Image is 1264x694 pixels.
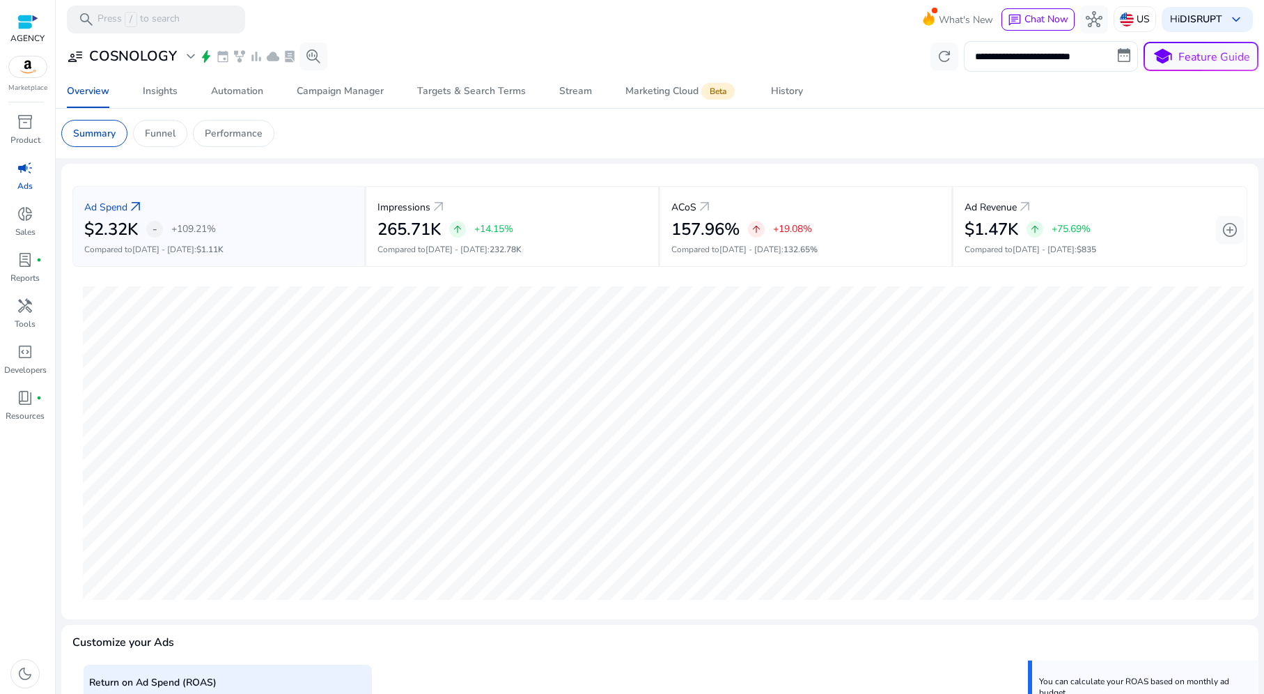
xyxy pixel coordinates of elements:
[153,221,157,238] span: -
[1216,216,1244,244] button: add_circle
[199,49,213,63] span: bolt
[127,199,144,215] a: arrow_outward
[283,49,297,63] span: lab_profile
[10,134,40,146] p: Product
[125,12,137,27] span: /
[1120,13,1134,26] img: us.svg
[9,56,47,77] img: amazon.svg
[783,244,818,255] span: 132.65%
[17,180,33,192] p: Ads
[1001,8,1075,31] button: chatChat Now
[1013,244,1075,255] span: [DATE] - [DATE]
[1178,49,1250,65] p: Feature Guide
[249,49,263,63] span: bar_chart
[36,395,42,401] span: fiber_manual_record
[4,364,47,376] p: Developers
[671,200,696,215] p: ACoS
[171,224,216,234] p: +109.21%
[965,200,1017,215] p: Ad Revenue
[72,636,174,649] h4: Customize your Ads
[67,86,109,96] div: Overview
[145,126,175,141] p: Funnel
[266,49,280,63] span: cloud
[1029,224,1040,235] span: arrow_upward
[205,126,263,141] p: Performance
[930,43,958,70] button: refresh
[696,199,713,215] a: arrow_outward
[97,12,180,27] p: Press to search
[936,48,953,65] span: refresh
[143,86,178,96] div: Insights
[8,83,47,93] p: Marketplace
[17,206,33,222] span: donut_small
[1180,13,1222,26] b: DISRUPT
[701,83,735,100] span: Beta
[216,49,230,63] span: event
[1222,222,1238,238] span: add_circle
[474,224,513,234] p: +14.15%
[430,199,447,215] a: arrow_outward
[196,244,224,255] span: $1.11K
[671,219,740,240] h2: 157.96%
[15,318,36,330] p: Tools
[17,665,33,682] span: dark_mode
[299,43,327,70] button: search_insights
[773,224,812,234] p: +19.08%
[452,224,463,235] span: arrow_upward
[17,344,33,360] span: code_blocks
[1052,224,1091,234] p: +75.69%
[377,243,647,256] p: Compared to :
[89,48,177,65] h3: COSNOLOGY
[751,224,762,235] span: arrow_upward
[17,160,33,176] span: campaign
[297,86,384,96] div: Campaign Manager
[1017,199,1033,215] a: arrow_outward
[17,252,33,268] span: lab_profile
[211,86,263,96] div: Automation
[84,243,353,256] p: Compared to :
[625,86,738,97] div: Marketing Cloud
[1228,11,1245,28] span: keyboard_arrow_down
[965,243,1235,256] p: Compared to :
[671,243,941,256] p: Compared to :
[182,48,199,65] span: expand_more
[426,244,487,255] span: [DATE] - [DATE]
[1170,15,1222,24] p: Hi
[10,272,40,284] p: Reports
[17,390,33,406] span: book_4
[78,11,95,28] span: search
[1077,244,1096,255] span: $835
[17,298,33,314] span: handyman
[1024,13,1068,26] span: Chat Now
[377,200,430,215] p: Impressions
[719,244,781,255] span: [DATE] - [DATE]
[10,32,45,45] p: AGENCY
[84,200,127,215] p: Ad Spend
[1153,47,1173,67] span: school
[132,244,194,255] span: [DATE] - [DATE]
[490,244,522,255] span: 232.78K
[36,257,42,263] span: fiber_manual_record
[305,48,322,65] span: search_insights
[1080,6,1108,33] button: hub
[1144,42,1258,71] button: schoolFeature Guide
[771,86,803,96] div: History
[6,410,45,422] p: Resources
[965,219,1018,240] h2: $1.47K
[559,86,592,96] div: Stream
[939,8,993,32] span: What's New
[1137,7,1150,31] p: US
[233,49,247,63] span: family_history
[1008,13,1022,27] span: chat
[417,86,526,96] div: Targets & Search Terms
[1086,11,1102,28] span: hub
[377,219,441,240] h2: 265.71K
[84,219,138,240] h2: $2.32K
[15,226,36,238] p: Sales
[17,114,33,130] span: inventory_2
[89,675,366,690] p: Return on Ad Spend (ROAS)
